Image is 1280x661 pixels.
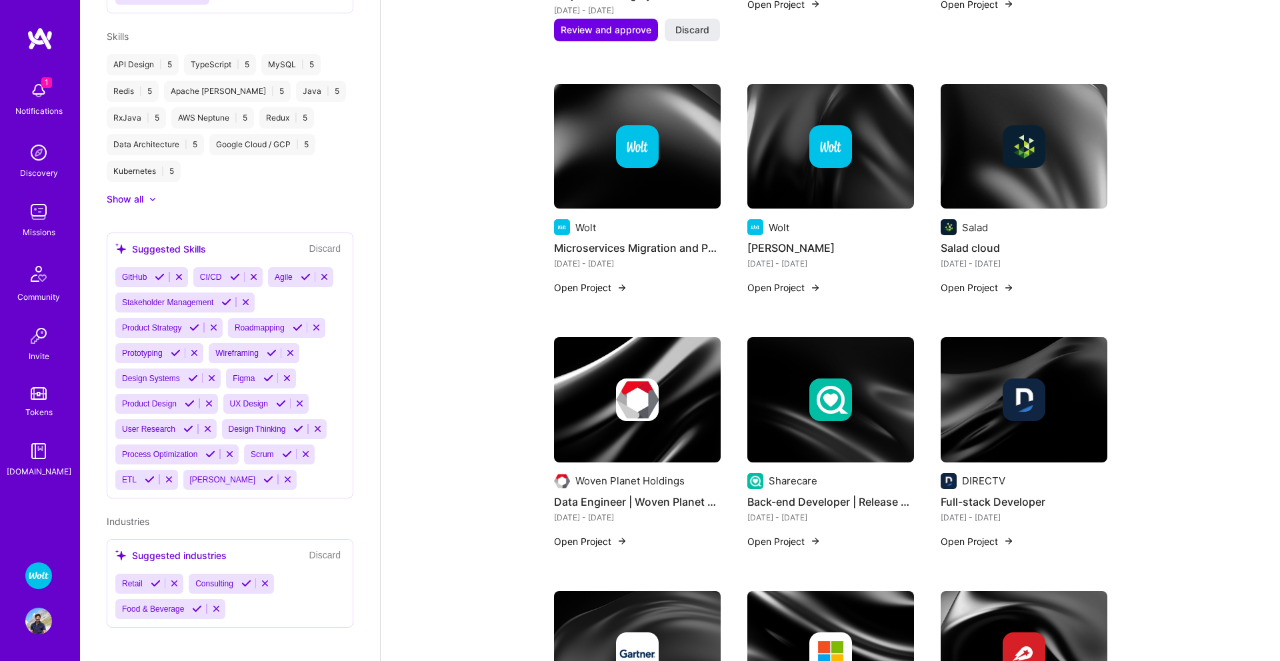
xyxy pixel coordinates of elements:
div: [DATE] - [DATE] [554,510,721,524]
span: Wireframing [215,348,259,358]
i: Accept [155,272,165,282]
span: Product Design [122,399,177,408]
img: cover [554,84,721,209]
i: Reject [225,449,235,459]
span: Food & Beverage [122,604,184,614]
img: logo [27,27,53,51]
div: Wolt [575,221,596,235]
span: Prototyping [122,348,163,358]
div: Wolt [769,221,789,235]
span: Stakeholder Management [122,298,213,307]
i: icon SuggestedTeams [115,550,127,561]
div: Tokens [25,405,53,419]
div: AWS Neptune 5 [171,107,254,129]
i: Accept [185,398,195,408]
span: | [139,86,142,97]
img: cover [941,337,1107,462]
div: DIRECTV [962,474,1005,488]
span: 1 [41,77,52,88]
i: Accept [241,578,251,588]
button: Discard [665,19,720,41]
i: Reject [319,272,329,282]
i: Accept [192,604,202,614]
div: [DATE] - [DATE] [554,257,721,271]
span: Review and approve [561,23,651,37]
i: Reject [282,373,292,383]
img: Company logo [1003,378,1045,421]
i: Accept [293,424,303,434]
img: teamwork [25,199,52,225]
i: Accept [189,323,199,332]
i: Reject [241,297,251,307]
div: Redis 5 [107,81,159,102]
div: Missions [23,225,55,239]
span: CI/CD [200,273,222,282]
img: Company logo [616,125,659,168]
img: arrow-right [810,536,821,546]
div: RxJava 5 [107,107,166,129]
img: Company logo [554,219,570,235]
i: Reject [285,348,295,358]
img: Company logo [747,473,763,489]
button: Open Project [747,281,821,295]
i: Reject [164,474,174,484]
span: UX Design [230,399,268,408]
i: Accept [282,449,292,459]
button: Discard [305,241,345,257]
i: Accept [183,424,193,434]
div: [DATE] - [DATE] [941,257,1107,271]
button: Open Project [747,534,821,548]
div: [DATE] - [DATE] [747,510,914,524]
span: ETL [122,475,137,484]
img: User Avatar [25,608,52,634]
span: | [237,59,239,70]
i: Accept [151,578,161,588]
div: TypeScript 5 [184,54,256,75]
h4: Microservices Migration and Payment Solutions [554,239,721,257]
span: Roadmapping [235,323,285,332]
i: Accept [263,474,273,484]
div: Apache [PERSON_NAME] 5 [164,81,291,102]
span: Product Strategy [122,323,181,332]
span: Consulting [195,579,233,588]
i: Reject [203,424,213,434]
span: Process Optimization [122,450,197,459]
i: Reject [311,323,321,332]
span: Design Thinking [229,424,286,434]
h4: Full-stack Developer [941,493,1107,510]
img: Company logo [1003,125,1045,168]
div: Suggested industries [115,548,227,562]
i: Accept [267,348,277,358]
img: Invite [25,323,52,349]
span: | [271,86,274,97]
i: Reject [313,424,323,434]
span: | [161,166,164,177]
i: Reject [295,398,305,408]
i: Reject [169,578,179,588]
img: cover [747,337,914,462]
span: | [301,59,304,70]
div: Java 5 [296,81,346,102]
div: Discovery [20,166,58,180]
i: Accept [221,297,231,307]
i: Accept [171,348,181,358]
img: Company logo [941,219,957,235]
i: Reject [189,348,199,358]
span: | [296,139,299,150]
img: Company logo [809,378,852,421]
h4: Data Engineer | Woven Planet Holdings, Inc. - Main | [DATE] - [DATE] [554,493,721,510]
img: discovery [25,139,52,166]
button: Open Project [941,281,1014,295]
img: cover [941,84,1107,209]
div: Community [17,290,60,304]
span: Design Systems [122,374,180,383]
div: Data Architecture 5 [107,134,204,155]
span: | [147,113,149,123]
span: User Research [122,424,175,434]
div: Show all [107,193,143,206]
img: Community [23,258,55,290]
img: Wolt - Fintech: Payments Expansion Team [25,562,52,589]
i: Accept [301,272,311,282]
div: Invite [29,349,49,363]
img: cover [747,84,914,209]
